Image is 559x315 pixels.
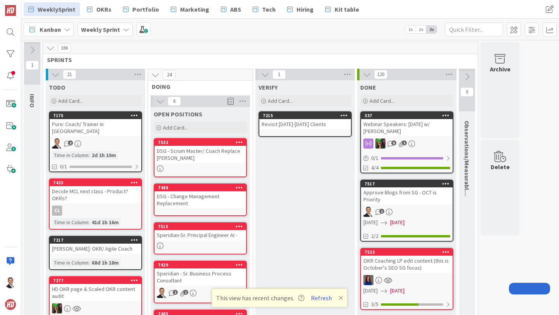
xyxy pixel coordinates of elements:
span: SPRINTS [47,56,468,64]
div: DSG - Scrum Master/ Coach Replace [PERSON_NAME] [155,146,246,163]
span: Kit table [335,5,359,14]
div: 7523 [361,249,453,256]
div: CL [50,206,141,216]
div: 68d 1h 18m [90,258,121,267]
div: 7517 [365,181,453,187]
div: 7515 [155,223,246,230]
div: 7515 [158,224,246,229]
div: Archive [490,64,510,74]
span: 5 [391,140,396,145]
div: 7523OKR Coaching LP edit content (this is October's SEO SG focus) [361,249,453,273]
div: 7175Pure: Coach/ Trainer in [GEOGRAPHIC_DATA] [50,112,141,136]
span: 4/4 [371,164,378,172]
img: SL [375,138,385,149]
span: Tech [262,5,276,14]
span: 1 [379,209,384,214]
a: Hiring [283,2,318,16]
span: 1 [183,290,188,295]
div: 7215Revisit [DATE]-[DATE] Clients [259,112,351,129]
div: Speridian-Sr. Principal Engineer AI - [155,230,246,240]
img: SL [363,207,373,217]
span: 2/2 [371,232,378,240]
span: : [89,151,90,159]
a: Portfolio [118,2,164,16]
div: 7217 [53,237,141,243]
div: SL [50,138,141,149]
div: 7429 [155,261,246,268]
div: 337 [361,112,453,119]
span: Portfolio [132,5,159,14]
div: DSG - Change Management Replacement [155,191,246,208]
div: 0/1 [361,153,453,163]
span: 3x [426,26,437,33]
span: Hiring [297,5,314,14]
span: VERIFY [259,83,278,91]
span: INFO [28,94,36,107]
img: Visit kanbanzone.com [5,5,16,16]
div: 7215 [263,113,351,118]
span: DOING [152,83,243,90]
div: 7175 [50,112,141,119]
b: Weekly Sprint [81,26,120,33]
span: 2x [416,26,426,33]
span: 120 [374,70,387,79]
span: Add Card... [58,97,83,104]
span: DONE [360,83,376,91]
a: Tech [248,2,280,16]
div: Decide MCL next class - Product? OKRs? [50,186,141,203]
div: Revisit [DATE]-[DATE] Clients [259,119,351,129]
span: 1 [402,140,407,145]
span: TODO [49,83,65,91]
img: SL [52,303,62,313]
span: 0 / 1 [371,154,378,162]
div: 337Webinar Speakers: [DATE] w/ [PERSON_NAME] [361,112,453,136]
img: avatar [5,299,16,310]
span: 0/1 [60,163,67,171]
div: 41d 1h 16m [90,218,121,227]
div: 337 [365,113,453,118]
div: 7217 [50,237,141,244]
div: 7425Decide MCL next class - Product? OKRs? [50,179,141,203]
span: OKRs [96,5,111,14]
span: : [89,218,90,227]
div: Approve Blogs from SG - OCT is Priority [361,187,453,204]
div: OKR Coaching LP edit content (this is October's SEO SG focus) [361,256,453,273]
span: 6 [168,97,181,106]
div: CL [52,206,62,216]
a: WeeklySprint [24,2,80,16]
span: 3/5 [371,300,378,308]
span: 1x [405,26,416,33]
span: 2 [68,140,73,145]
div: 7277 [53,278,141,283]
div: 7523 [365,249,453,255]
div: SL [361,138,453,149]
span: [DATE] [390,218,404,227]
div: Time in Column [52,258,89,267]
div: 7217[PERSON_NAME]: OKR/ Agile Coach [50,237,141,254]
span: OPEN POSITIONS [154,110,202,118]
div: 7425 [50,179,141,186]
span: 0 [460,87,474,97]
div: 7488 [158,185,246,190]
span: [DATE] [363,287,378,295]
div: 7425 [53,180,141,185]
span: Marketing [180,5,209,14]
div: SL [361,207,453,217]
div: Speridian - Sr. Business Process Consultant [155,268,246,286]
span: 24 [163,70,176,80]
span: Observations/Measurable data [463,121,471,208]
span: Kanban [40,25,61,34]
span: 1 [273,70,286,79]
div: Pure: Coach/ Trainer in [GEOGRAPHIC_DATA] [50,119,141,136]
div: 7175 [53,113,141,118]
span: [DATE] [390,287,404,295]
div: 7515Speridian-Sr. Principal Engineer AI - [155,223,246,240]
div: SL [155,288,246,298]
span: 1 [173,290,178,295]
div: 7532 [155,139,246,146]
div: 7488 [155,184,246,191]
a: Kit table [321,2,364,16]
div: Time in Column [52,218,89,227]
div: 7429 [158,262,246,268]
span: ABS [230,5,241,14]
